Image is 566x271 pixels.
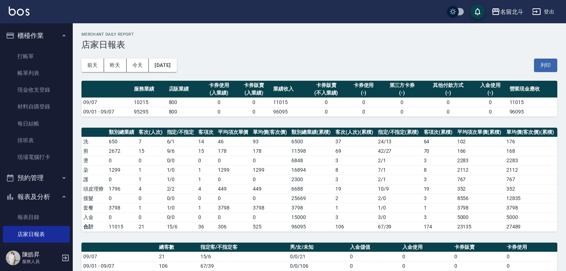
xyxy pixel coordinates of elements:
th: 類別總業績(累積) [290,128,334,137]
th: 入金儲值 [348,243,400,252]
p: 服務人員 [22,258,59,265]
td: 0 [137,212,165,222]
h5: 陳皓昇 [22,251,59,258]
td: 3798 [251,203,290,212]
td: 25669 [290,194,334,203]
td: 2112 [455,165,505,175]
td: 1 [422,203,455,212]
td: 2300 [290,175,334,184]
td: 2283 [505,156,557,165]
td: 1 [137,175,165,184]
td: 1 [137,165,165,175]
td: 0 [216,175,251,184]
a: 每日結帳 [3,115,70,132]
td: 0 [107,212,137,222]
td: 3 [422,194,455,203]
td: 頭皮理療 [81,184,107,194]
th: 平均項次單價 [216,128,251,137]
td: 3798 [107,203,137,212]
td: 0 [346,97,381,107]
td: 168 [505,146,557,156]
td: 11015 [107,222,137,231]
td: 174 [422,222,455,231]
td: 352 [455,184,505,194]
div: 名留北斗 [500,7,523,16]
td: 0 [236,107,271,116]
td: 1299 [251,165,290,175]
td: 09/07 [81,97,132,107]
td: 0 [306,107,346,116]
td: 10215 [132,97,167,107]
div: 入金使用 [475,81,506,89]
th: 平均項次單價(累積) [455,128,505,137]
td: 64 [422,137,455,146]
td: 0 [400,252,453,261]
td: 6500 [290,137,334,146]
a: 帳單列表 [3,65,70,81]
td: 7 [137,137,165,146]
th: 類別總業績 [107,128,137,137]
td: 09/07 [81,252,157,261]
div: (-) [425,89,471,97]
th: 卡券販賣 [453,243,505,252]
td: 306 [216,222,251,231]
td: 10 / 9 [376,184,422,194]
td: 0/0/21 [288,252,348,261]
td: 8 [334,165,376,175]
td: 1 [196,203,216,212]
div: 卡券販賣 [308,81,344,89]
td: 2 [334,194,376,203]
td: 1 [196,175,216,184]
td: 1299 [216,165,251,175]
td: 洗 [81,137,107,146]
td: 0 [348,252,400,261]
button: 登出 [529,5,557,19]
td: 染 [81,165,107,175]
table: a dense table [81,81,557,117]
td: 178 [251,146,290,156]
td: 37 [334,137,376,146]
td: 106 [157,261,198,271]
td: 449 [251,184,290,194]
button: 櫃檯作業 [3,26,70,45]
td: 11598 [290,146,334,156]
td: 1 / 0 [165,203,197,212]
td: 0 [196,194,216,203]
td: 800 [167,97,202,107]
th: 入金使用 [400,243,453,252]
td: 0 [251,175,290,184]
td: 0 [400,261,453,271]
td: 15 [137,146,165,156]
td: 0 [346,107,381,116]
div: 其他付款方式 [425,81,471,89]
button: 列印 [534,59,557,72]
td: 6 / 1 [165,137,197,146]
td: 2112 [505,165,557,175]
td: 2672 [107,146,137,156]
a: 打帳單 [3,48,70,65]
img: Person [6,251,20,265]
td: 525 [251,222,290,231]
th: 指定/不指定 [165,128,197,137]
td: 1796 [107,184,137,194]
td: 0 [196,156,216,165]
td: 0 [306,97,346,107]
td: 11015 [508,97,557,107]
td: 800 [167,107,202,116]
td: 2 / 2 [165,184,197,194]
td: 9 / 6 [165,146,197,156]
td: 0 / 0 [165,212,197,222]
button: 名留北斗 [489,4,526,19]
td: 70 [422,146,455,156]
div: 卡券販賣 [238,81,270,89]
td: 1299 [107,165,137,175]
td: 0 [137,156,165,165]
td: 0 [216,194,251,203]
button: [DATE] [149,59,176,72]
th: 男/女/未知 [288,243,348,252]
td: 3798 [455,203,505,212]
h3: 店家日報表 [81,40,557,50]
td: 0 / 0 [165,194,197,203]
td: 178 [216,146,251,156]
td: 1 / 0 [165,165,197,175]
